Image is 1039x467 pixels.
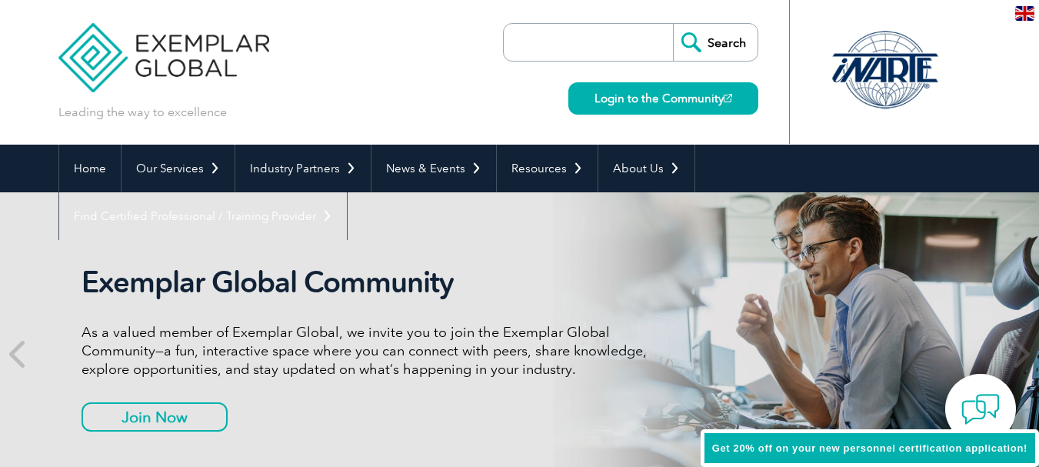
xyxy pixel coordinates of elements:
p: Leading the way to excellence [58,104,227,121]
span: Get 20% off on your new personnel certification application! [712,442,1027,454]
input: Search [673,24,758,61]
a: Industry Partners [235,145,371,192]
a: Resources [497,145,598,192]
a: News & Events [371,145,496,192]
h2: Exemplar Global Community [82,265,658,300]
a: Login to the Community [568,82,758,115]
a: Home [59,145,121,192]
a: About Us [598,145,694,192]
a: Our Services [122,145,235,192]
a: Find Certified Professional / Training Provider [59,192,347,240]
a: Join Now [82,402,228,432]
p: As a valued member of Exemplar Global, we invite you to join the Exemplar Global Community—a fun,... [82,323,658,379]
img: contact-chat.png [961,390,1000,429]
img: en [1015,6,1034,21]
img: open_square.png [724,94,732,102]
